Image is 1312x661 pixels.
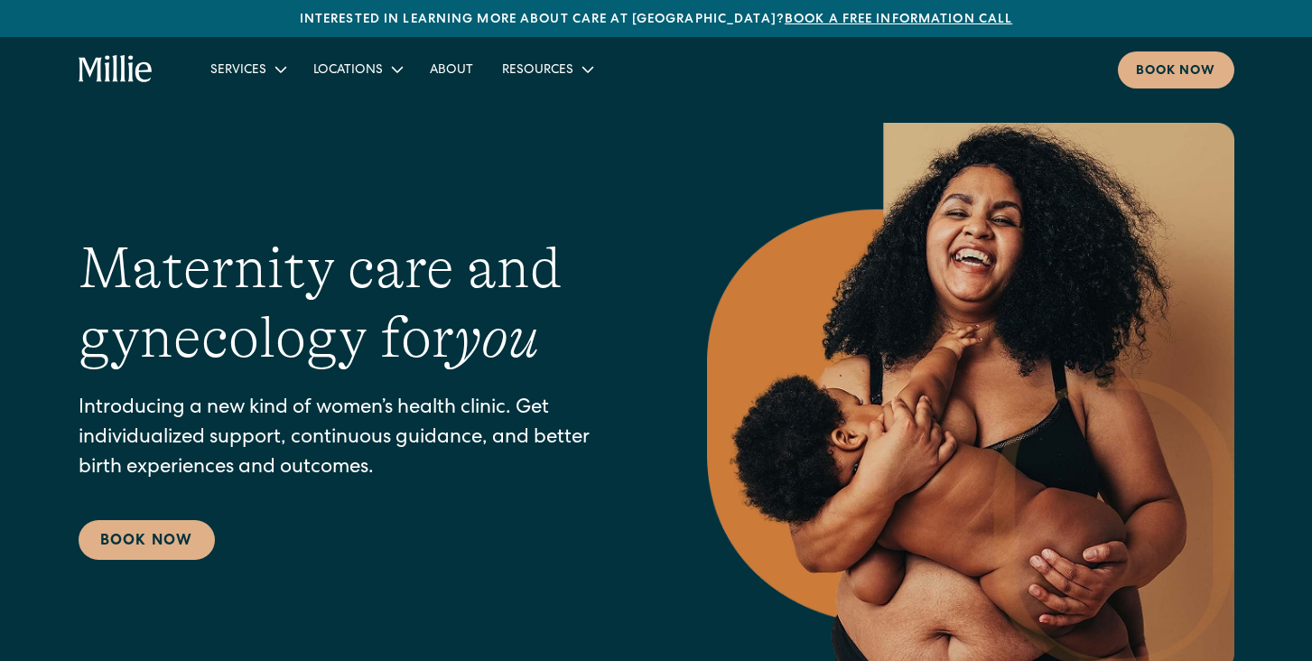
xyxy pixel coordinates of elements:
div: Services [196,54,299,84]
div: Resources [488,54,606,84]
p: Introducing a new kind of women’s health clinic. Get individualized support, continuous guidance,... [79,395,635,484]
a: Book a free information call [785,14,1012,26]
div: Services [210,61,266,80]
a: Book now [1118,51,1234,88]
em: you [454,305,539,370]
div: Resources [502,61,573,80]
a: About [415,54,488,84]
a: home [79,55,154,84]
h1: Maternity care and gynecology for [79,234,635,373]
div: Locations [313,61,383,80]
div: Locations [299,54,415,84]
div: Book now [1136,62,1216,81]
a: Book Now [79,520,215,560]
